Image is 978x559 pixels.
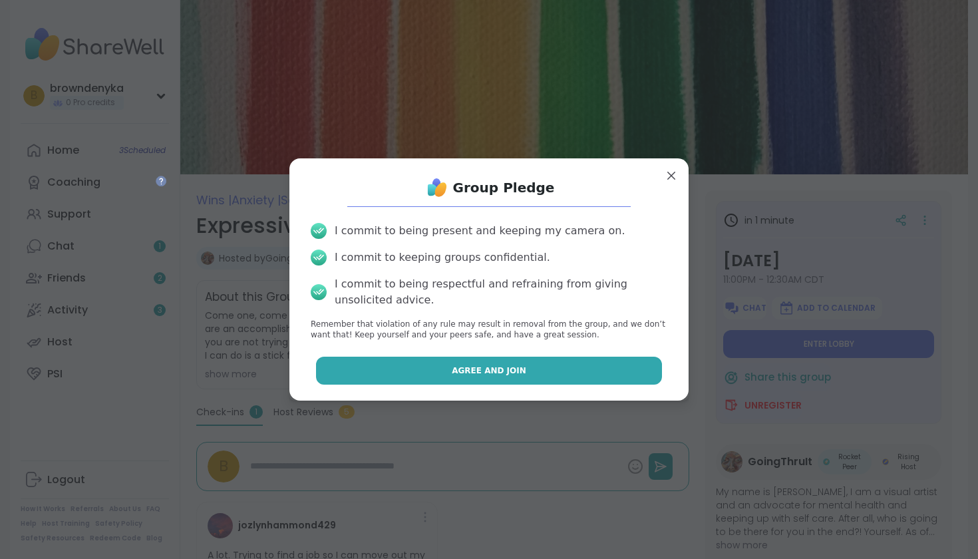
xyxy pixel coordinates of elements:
[453,178,555,197] h1: Group Pledge
[424,174,450,201] img: ShareWell Logo
[452,365,526,377] span: Agree and Join
[156,176,166,186] iframe: Spotlight
[311,319,667,341] p: Remember that violation of any rule may result in removal from the group, and we don’t want that!...
[335,223,625,239] div: I commit to being present and keeping my camera on.
[335,250,550,266] div: I commit to keeping groups confidential.
[335,276,667,308] div: I commit to being respectful and refraining from giving unsolicited advice.
[316,357,663,385] button: Agree and Join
